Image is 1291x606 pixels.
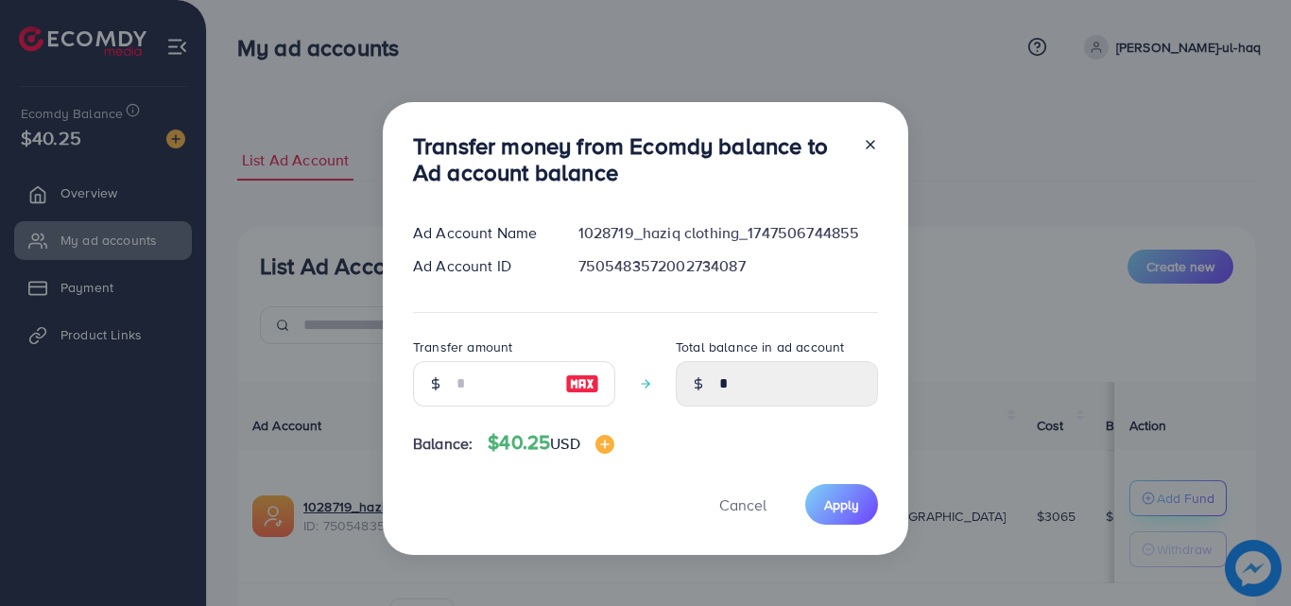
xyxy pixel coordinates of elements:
span: Apply [824,495,859,514]
span: USD [550,433,579,454]
button: Apply [805,484,878,525]
div: Ad Account ID [398,255,563,277]
label: Transfer amount [413,338,512,356]
span: Cancel [719,494,766,515]
div: Ad Account Name [398,222,563,244]
div: 7505483572002734087 [563,255,893,277]
button: Cancel [696,484,790,525]
div: 1028719_haziq clothing_1747506744855 [563,222,893,244]
h4: $40.25 [488,431,613,455]
img: image [565,372,599,395]
img: image [595,435,614,454]
span: Balance: [413,433,473,455]
h3: Transfer money from Ecomdy balance to Ad account balance [413,132,848,187]
label: Total balance in ad account [676,338,844,356]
